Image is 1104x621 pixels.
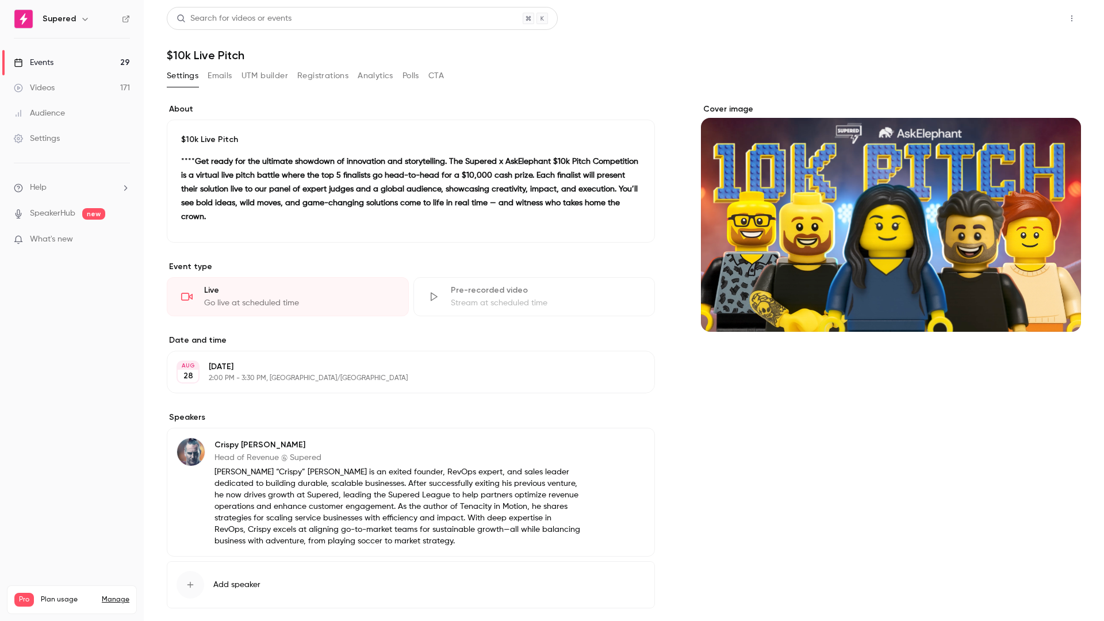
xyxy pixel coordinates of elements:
[167,428,655,557] div: Crispy BarnettCrispy [PERSON_NAME]Head of Revenue @ Supered[PERSON_NAME] “Crispy” [PERSON_NAME] i...
[358,67,393,85] button: Analytics
[14,593,34,607] span: Pro
[167,67,198,85] button: Settings
[14,82,55,94] div: Videos
[451,285,641,296] div: Pre-recorded video
[30,208,75,220] a: SpeakerHub
[167,103,655,115] label: About
[1008,7,1053,30] button: Share
[30,233,73,246] span: What's new
[102,595,129,604] a: Manage
[181,158,638,221] strong: Get ready for the ultimate showdown of innovation and storytelling. The Supered x AskElephant $10...
[214,439,580,451] p: Crispy [PERSON_NAME]
[181,134,641,145] p: $10k Live Pitch
[204,285,394,296] div: Live
[204,297,394,309] div: Go live at scheduled time
[14,108,65,119] div: Audience
[82,208,105,220] span: new
[209,374,594,383] p: 2:00 PM - 3:30 PM, [GEOGRAPHIC_DATA]/[GEOGRAPHIC_DATA]
[177,13,292,25] div: Search for videos or events
[14,57,53,68] div: Events
[14,182,130,194] li: help-dropdown-opener
[213,579,260,591] span: Add speaker
[30,182,47,194] span: Help
[183,370,193,382] p: 28
[214,452,580,463] p: Head of Revenue @ Supered
[41,595,95,604] span: Plan usage
[402,67,419,85] button: Polls
[701,103,1081,115] label: Cover image
[208,67,232,85] button: Emails
[43,13,76,25] h6: Supered
[451,297,641,309] div: Stream at scheduled time
[14,10,33,28] img: Supered
[413,277,655,316] div: Pre-recorded videoStream at scheduled time
[177,438,205,466] img: Crispy Barnett
[167,277,409,316] div: LiveGo live at scheduled time
[116,235,130,245] iframe: Noticeable Trigger
[167,261,655,273] p: Event type
[14,133,60,144] div: Settings
[241,67,288,85] button: UTM builder
[167,335,655,346] label: Date and time
[178,362,198,370] div: AUG
[167,48,1081,62] h1: $10k Live Pitch
[297,67,348,85] button: Registrations
[209,361,594,373] p: [DATE]
[167,561,655,608] button: Add speaker
[701,103,1081,332] section: Cover image
[214,466,580,547] p: [PERSON_NAME] “Crispy” [PERSON_NAME] is an exited founder, RevOps expert, and sales leader dedica...
[167,412,655,423] label: Speakers
[428,67,444,85] button: CTA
